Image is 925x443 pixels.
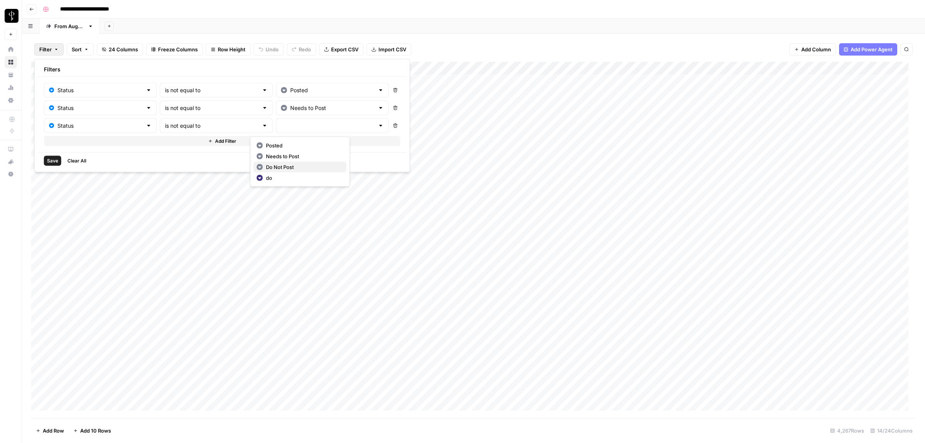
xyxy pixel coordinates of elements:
[47,157,58,164] span: Save
[378,46,406,53] span: Import CSV
[299,46,311,53] span: Redo
[254,43,284,56] button: Undo
[109,46,138,53] span: 24 Columns
[5,9,18,23] img: LP Production Workloads Logo
[206,43,251,56] button: Row Height
[43,427,64,435] span: Add Row
[5,43,17,56] a: Home
[5,6,17,25] button: Workspace: LP Production Workloads
[34,43,64,56] button: Filter
[827,424,867,437] div: 4,267 Rows
[64,156,89,166] button: Clear All
[290,86,375,94] input: Posted
[67,157,86,164] span: Clear All
[34,59,410,172] div: Filter
[72,46,82,53] span: Sort
[57,86,143,94] input: Status
[839,43,897,56] button: Add Power Agent
[218,46,246,53] span: Row Height
[39,19,100,34] a: From [DATE]
[39,46,52,53] span: Filter
[867,424,916,437] div: 14/24 Columns
[5,168,17,180] button: Help + Support
[5,56,17,68] a: Browse
[38,63,407,77] div: Filters
[165,104,259,112] input: is not equal to
[57,104,143,112] input: Status
[266,174,340,182] span: do
[5,143,17,156] a: AirOps Academy
[97,43,143,56] button: 24 Columns
[54,22,85,30] div: From [DATE]
[789,43,836,56] button: Add Column
[331,46,358,53] span: Export CSV
[851,46,893,53] span: Add Power Agent
[31,424,69,437] button: Add Row
[5,156,17,168] button: What's new?
[266,163,340,171] span: Do Not Post
[319,43,363,56] button: Export CSV
[215,138,236,145] span: Add Filter
[5,94,17,107] a: Settings
[5,156,17,167] div: What's new?
[165,122,259,130] input: is not equal to
[165,86,259,94] input: is not equal to
[290,104,375,112] input: Needs to Post
[266,46,279,53] span: Undo
[67,43,94,56] button: Sort
[801,46,831,53] span: Add Column
[80,427,111,435] span: Add 10 Rows
[5,81,17,94] a: Usage
[146,43,203,56] button: Freeze Columns
[266,152,340,160] span: Needs to Post
[367,43,411,56] button: Import CSV
[266,142,340,149] span: Posted
[5,69,17,81] a: Your Data
[69,424,116,437] button: Add 10 Rows
[44,156,61,166] button: Save
[287,43,316,56] button: Redo
[158,46,198,53] span: Freeze Columns
[57,122,143,130] input: Status
[44,136,400,146] button: Add Filter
